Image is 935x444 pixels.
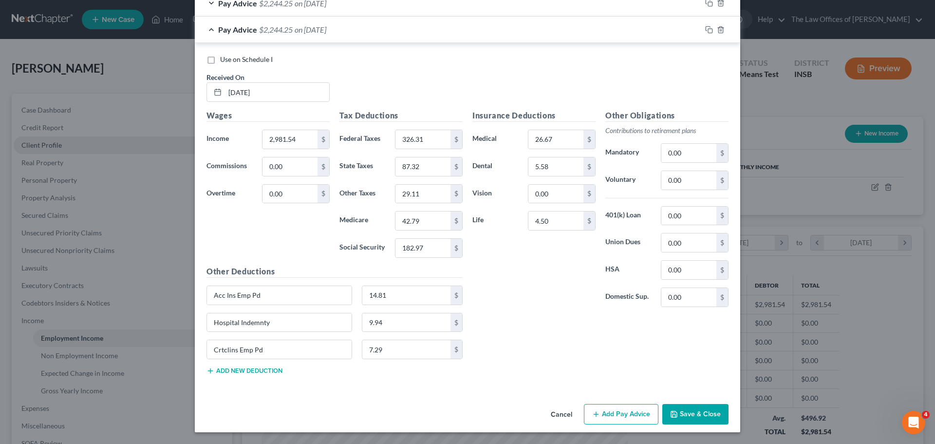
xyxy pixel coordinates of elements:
[362,313,451,332] input: 0.00
[450,239,462,257] div: $
[467,184,523,204] label: Vision
[528,157,583,176] input: 0.00
[207,340,352,359] input: Specify...
[206,73,244,81] span: Received On
[600,206,656,226] label: 401(k) Loan
[716,261,728,279] div: $
[335,157,390,176] label: State Taxes
[583,157,595,176] div: $
[600,288,656,307] label: Domestic Sup.
[472,110,596,122] h5: Insurance Deductions
[583,185,595,203] div: $
[202,157,257,176] label: Commissions
[207,286,352,305] input: Specify...
[362,340,451,359] input: 0.00
[450,157,462,176] div: $
[335,238,390,258] label: Social Security
[395,130,450,149] input: 0.00
[220,55,273,63] span: Use on Schedule I
[335,130,390,149] label: Federal Taxes
[262,130,318,149] input: 0.00
[225,83,329,101] input: MM/DD/YYYY
[207,313,352,332] input: Specify...
[467,130,523,149] label: Medical
[318,157,329,176] div: $
[450,212,462,230] div: $
[605,110,729,122] h5: Other Obligations
[528,212,583,230] input: 0.00
[716,144,728,162] div: $
[395,157,450,176] input: 0.00
[206,266,463,278] h5: Other Deductions
[467,157,523,176] label: Dental
[528,185,583,203] input: 0.00
[605,126,729,135] p: Contributions to retirement plans
[661,233,716,252] input: 0.00
[218,25,257,34] span: Pay Advice
[584,404,658,425] button: Add Pay Advice
[661,171,716,190] input: 0.00
[262,157,318,176] input: 0.00
[583,212,595,230] div: $
[600,233,656,252] label: Union Dues
[716,207,728,225] div: $
[206,134,229,142] span: Income
[395,212,450,230] input: 0.00
[543,405,580,425] button: Cancel
[202,184,257,204] label: Overtime
[600,143,656,163] label: Mandatory
[318,130,329,149] div: $
[362,286,451,305] input: 0.00
[600,171,656,190] label: Voluntary
[661,207,716,225] input: 0.00
[450,340,462,359] div: $
[902,411,925,434] iframe: Intercom live chat
[661,288,716,307] input: 0.00
[262,185,318,203] input: 0.00
[716,233,728,252] div: $
[206,110,330,122] h5: Wages
[339,110,463,122] h5: Tax Deductions
[318,185,329,203] div: $
[467,211,523,231] label: Life
[600,260,656,280] label: HSA
[450,286,462,305] div: $
[206,367,282,375] button: Add new deduction
[661,261,716,279] input: 0.00
[528,130,583,149] input: 0.00
[922,411,930,419] span: 4
[450,313,462,332] div: $
[295,25,326,34] span: on [DATE]
[450,185,462,203] div: $
[395,185,450,203] input: 0.00
[661,144,716,162] input: 0.00
[583,130,595,149] div: $
[259,25,293,34] span: $2,244.25
[716,171,728,190] div: $
[335,211,390,231] label: Medicare
[716,288,728,307] div: $
[450,130,462,149] div: $
[335,184,390,204] label: Other Taxes
[395,239,450,257] input: 0.00
[662,404,729,425] button: Save & Close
